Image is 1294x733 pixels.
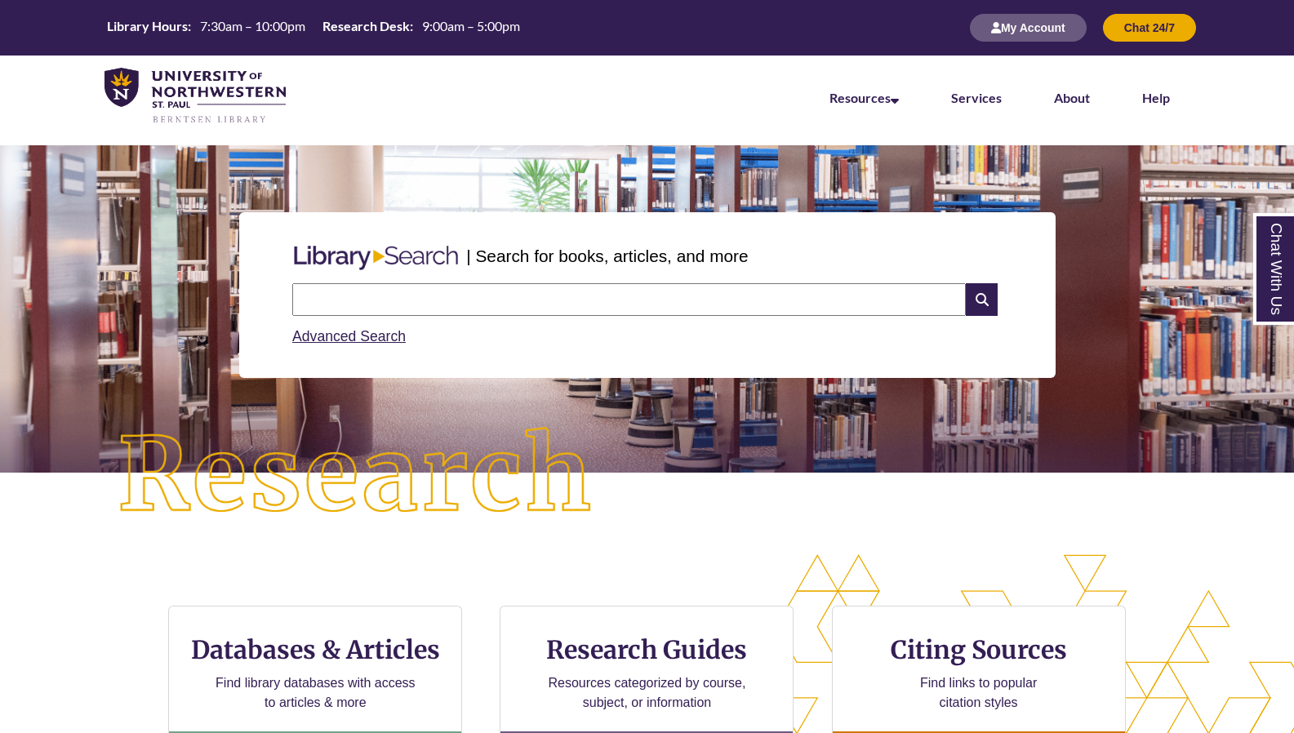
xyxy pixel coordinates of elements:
[209,673,422,713] p: Find library databases with access to articles & more
[286,239,466,277] img: Libary Search
[422,18,520,33] span: 9:00am – 5:00pm
[899,673,1058,713] p: Find links to popular citation styles
[100,17,527,39] a: Hours Today
[292,328,406,344] a: Advanced Search
[1103,14,1196,42] button: Chat 24/7
[970,20,1087,34] a: My Account
[879,634,1078,665] h3: Citing Sources
[64,375,647,577] img: Research
[1054,90,1090,105] a: About
[200,18,305,33] span: 7:30am – 10:00pm
[1142,90,1170,105] a: Help
[829,90,899,105] a: Resources
[970,14,1087,42] button: My Account
[316,17,416,35] th: Research Desk:
[104,68,286,125] img: UNWSP Library Logo
[1103,20,1196,34] a: Chat 24/7
[100,17,527,38] table: Hours Today
[100,17,193,35] th: Library Hours:
[540,673,754,713] p: Resources categorized by course, subject, or information
[514,634,780,665] h3: Research Guides
[182,634,448,665] h3: Databases & Articles
[466,243,748,269] p: | Search for books, articles, and more
[966,283,997,316] i: Search
[951,90,1002,105] a: Services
